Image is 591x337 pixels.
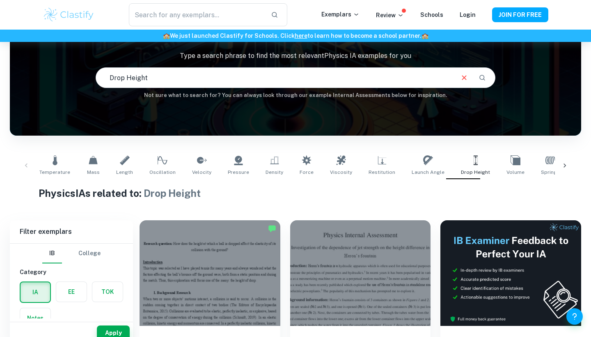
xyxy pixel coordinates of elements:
span: Viscosity [330,168,352,176]
button: Notes [20,308,50,328]
span: Launch Angle [412,168,444,176]
span: Springs [541,168,560,176]
button: IB [42,244,62,263]
img: Clastify logo [43,7,95,23]
p: Review [376,11,404,20]
button: IA [21,282,50,302]
span: Drop Height [461,168,490,176]
button: College [78,244,101,263]
span: Drop Height [144,187,201,199]
p: Type a search phrase to find the most relevant Physics IA examples for you [10,51,581,61]
a: here [295,32,307,39]
button: JOIN FOR FREE [492,7,548,22]
button: Search [475,71,489,85]
h6: Filter exemplars [10,220,133,243]
span: Restitution [369,168,395,176]
h1: Physics IAs related to: [39,186,553,201]
h6: We just launched Clastify for Schools. Click to learn how to become a school partner. [2,31,589,40]
button: Clear [456,70,472,85]
button: TOK [92,282,123,302]
span: Mass [87,168,100,176]
span: Density [266,168,283,176]
h6: Not sure what to search for? You can always look through our example Internal Assessments below f... [10,91,581,99]
img: Thumbnail [440,220,581,326]
p: Exemplars [321,10,360,19]
span: 🏫 [421,32,428,39]
a: Schools [420,12,443,18]
button: Help and Feedback [566,308,583,325]
button: EE [56,282,87,302]
span: Volume [506,168,525,176]
span: 🏫 [163,32,170,39]
span: Pressure [228,168,249,176]
div: Filter type choice [42,244,101,263]
a: Login [460,12,476,18]
img: Marked [268,224,276,233]
span: Force [300,168,314,176]
input: Search for any exemplars... [129,3,264,26]
span: Oscillation [149,168,176,176]
span: Length [116,168,133,176]
span: Velocity [192,168,211,176]
h6: Category [20,268,123,277]
input: E.g. harmonic motion analysis, light diffraction experiments, sliding objects down a ramp... [96,66,453,89]
span: Temperature [39,168,70,176]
